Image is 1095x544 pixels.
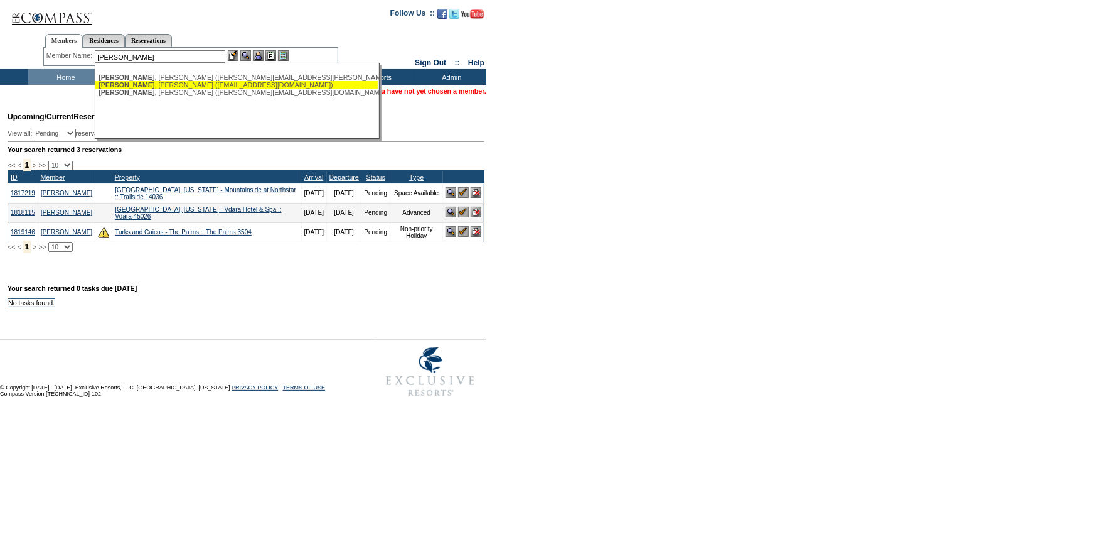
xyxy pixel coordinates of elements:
[8,161,15,169] span: <<
[366,173,385,181] a: Status
[374,340,486,403] img: Exclusive Resorts
[46,50,95,61] div: Member Name:
[11,209,35,216] a: 1818115
[8,243,15,251] span: <<
[8,285,488,298] div: Your search returned 0 tasks due [DATE]
[283,384,326,391] a: TERMS OF USE
[265,50,276,61] img: Reservations
[99,73,375,81] div: , [PERSON_NAME] ([PERSON_NAME][EMAIL_ADDRESS][PERSON_NAME][PERSON_NAME][DOMAIN_NAME])
[99,89,154,96] span: [PERSON_NAME]
[278,50,289,61] img: b_calculator.gif
[301,183,326,203] td: [DATE]
[415,58,446,67] a: Sign Out
[99,81,375,89] div: , [PERSON_NAME] ([EMAIL_ADDRESS][DOMAIN_NAME])
[446,187,456,198] img: View Reservation
[98,227,109,238] img: There are insufficient days and/or tokens to cover this reservation
[301,203,326,222] td: [DATE]
[99,81,154,89] span: [PERSON_NAME]
[228,50,238,61] img: b_edit.gif
[437,13,447,20] a: Become our fan on Facebook
[449,13,459,20] a: Follow us on Twitter
[41,190,92,197] a: [PERSON_NAME]
[33,161,36,169] span: >
[414,69,486,85] td: Admin
[449,9,459,19] img: Follow us on Twitter
[11,190,35,197] a: 1817219
[458,207,469,217] img: Confirm Reservation
[115,173,140,181] a: Property
[99,73,154,81] span: [PERSON_NAME]
[327,222,361,242] td: [DATE]
[304,173,323,181] a: Arrival
[125,34,172,47] a: Reservations
[327,203,361,222] td: [DATE]
[8,112,73,121] span: Upcoming/Current
[23,241,31,253] span: 1
[23,159,31,171] span: 1
[390,8,435,23] td: Follow Us ::
[471,207,481,217] img: Cancel Reservation
[8,298,55,307] td: No tasks found.
[33,243,36,251] span: >
[40,173,65,181] a: Member
[240,50,251,61] img: View
[301,222,326,242] td: [DATE]
[437,9,447,19] img: Become our fan on Facebook
[461,9,484,19] img: Subscribe to our YouTube Channel
[361,222,390,242] td: Pending
[8,112,121,121] span: Reservations
[471,187,481,198] img: Cancel Reservation
[99,89,375,96] div: , [PERSON_NAME] ([PERSON_NAME][EMAIL_ADDRESS][DOMAIN_NAME])
[11,173,18,181] a: ID
[390,222,443,242] td: Non-priority Holiday
[17,243,21,251] span: <
[461,13,484,20] a: Subscribe to our YouTube Channel
[38,243,46,251] span: >>
[115,206,281,220] a: [GEOGRAPHIC_DATA], [US_STATE] - Vdara Hotel & Spa :: Vdara 45026
[83,34,125,47] a: Residences
[361,203,390,222] td: Pending
[115,187,296,200] a: [GEOGRAPHIC_DATA], [US_STATE] - Mountainside at Northstar :: Trailside 14036
[8,129,319,138] div: View all: reservations owned by:
[115,229,252,236] a: Turks and Caicos - The Palms :: The Palms 3504
[8,146,484,153] div: Your search returned 3 reservations
[327,183,361,203] td: [DATE]
[446,207,456,217] img: View Reservation
[390,183,443,203] td: Space Available
[471,226,481,237] img: Cancel Reservation
[468,58,484,67] a: Help
[329,173,359,181] a: Departure
[28,69,100,85] td: Home
[38,161,46,169] span: >>
[11,229,35,236] a: 1819146
[361,183,390,203] td: Pending
[253,50,264,61] img: Impersonate
[446,226,456,237] img: View Reservation
[17,161,21,169] span: <
[458,187,469,198] img: Confirm Reservation
[45,34,83,48] a: Members
[390,203,443,222] td: Advanced
[409,173,424,181] a: Type
[41,229,92,236] a: [PERSON_NAME]
[458,226,469,237] img: Confirm Reservation
[373,87,486,95] span: You have not yet chosen a member.
[232,384,278,391] a: PRIVACY POLICY
[455,58,460,67] span: ::
[41,209,92,216] a: [PERSON_NAME]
